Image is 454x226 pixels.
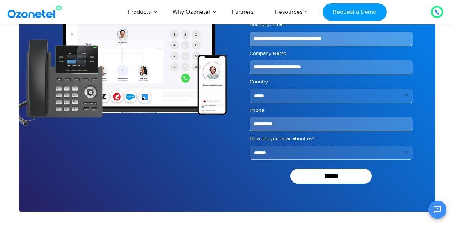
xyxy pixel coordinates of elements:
[250,78,413,86] label: Country
[250,50,413,57] label: Company Name
[428,201,446,219] button: Open chat
[250,135,413,143] label: How did you hear about us?
[250,107,413,114] label: Phone
[323,3,387,21] a: Request a Demo
[250,21,413,28] label: Business Email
